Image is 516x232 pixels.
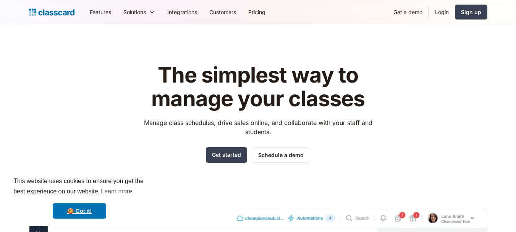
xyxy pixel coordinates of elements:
h1: The simplest way to manage your classes [137,63,379,110]
a: Get started [206,147,247,163]
a: Schedule a demo [252,147,310,163]
div: Solutions [123,8,146,16]
div: Sign up [461,8,481,16]
a: Logo [29,7,74,18]
a: Get a demo [387,3,429,21]
div: cookieconsent [6,169,153,226]
a: Pricing [242,3,272,21]
p: Manage class schedules, drive sales online, and collaborate with your staff and students. [137,118,379,136]
span: This website uses cookies to ensure you get the best experience on our website. [13,177,146,197]
a: Integrations [161,3,203,21]
div: Solutions [117,3,161,21]
a: learn more about cookies [100,186,133,197]
a: Features [84,3,117,21]
a: dismiss cookie message [53,203,106,219]
a: Sign up [455,5,487,19]
a: Login [429,3,455,21]
a: Customers [203,3,242,21]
